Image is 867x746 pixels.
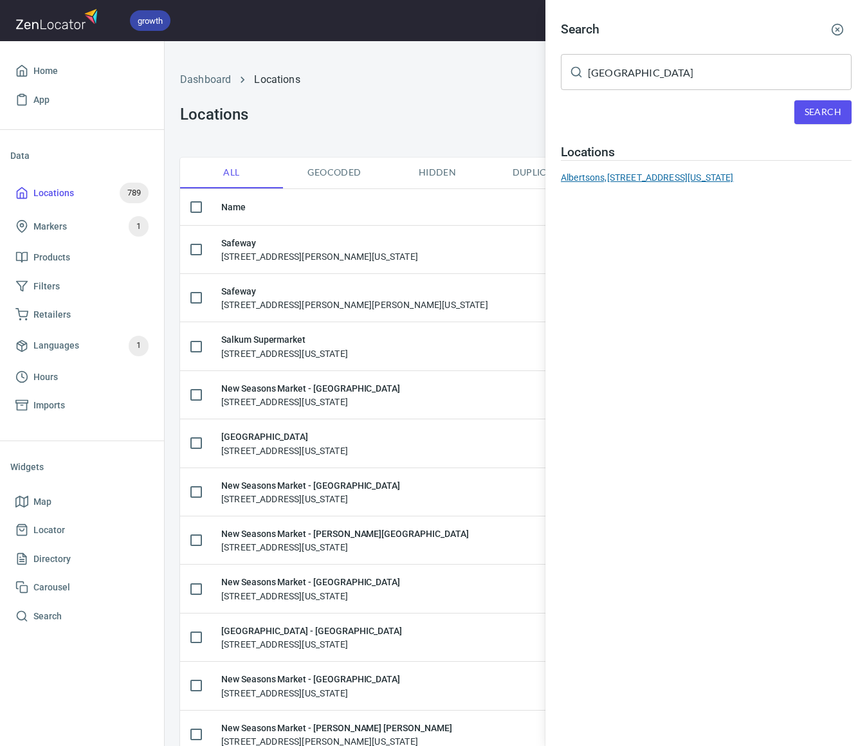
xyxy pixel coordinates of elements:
[561,171,852,184] div: Albertsons, [STREET_ADDRESS][US_STATE]
[794,100,852,124] button: Search
[588,54,852,90] input: Search for locations, markers or anything you want
[561,171,852,184] a: Albertsons,[STREET_ADDRESS][US_STATE]
[561,145,852,160] h4: Locations
[561,22,599,37] h4: Search
[805,104,841,120] span: Search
